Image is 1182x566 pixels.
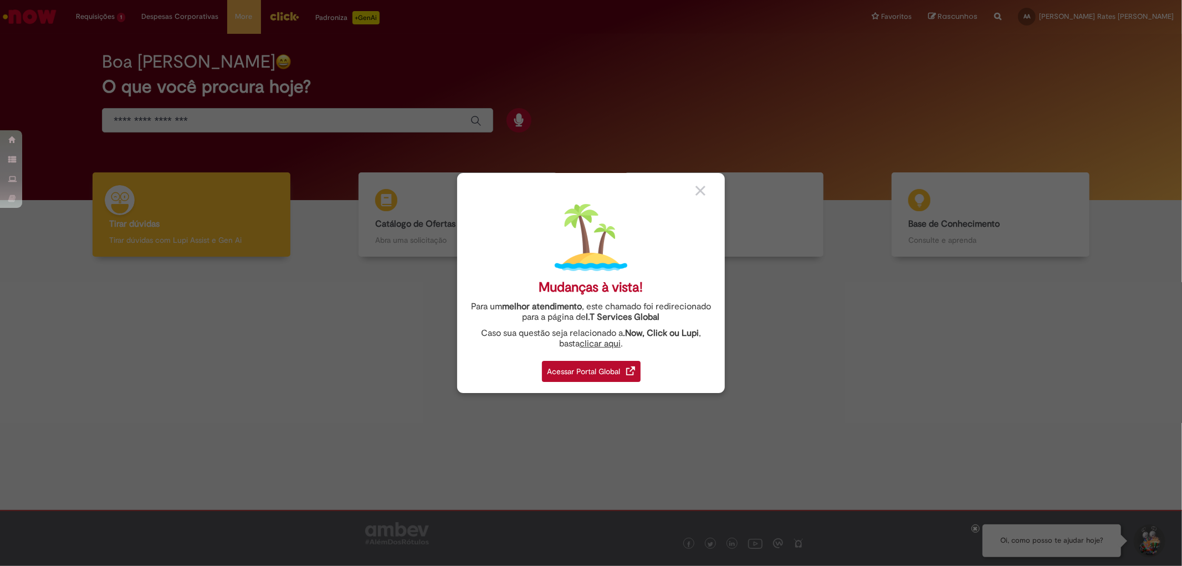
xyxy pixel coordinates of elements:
a: Acessar Portal Global [542,355,641,382]
img: island.png [555,201,627,274]
img: redirect_link.png [626,366,635,375]
a: I.T Services Global [586,305,660,323]
strong: .Now, Click ou Lupi [623,328,699,339]
img: close_button_grey.png [695,186,705,196]
a: clicar aqui [580,332,621,349]
div: Mudanças à vista! [539,279,643,295]
div: Para um , este chamado foi redirecionado para a página de [465,302,717,323]
div: Acessar Portal Global [542,361,641,382]
strong: melhor atendimento [502,301,582,312]
div: Caso sua questão seja relacionado a , basta . [465,328,717,349]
